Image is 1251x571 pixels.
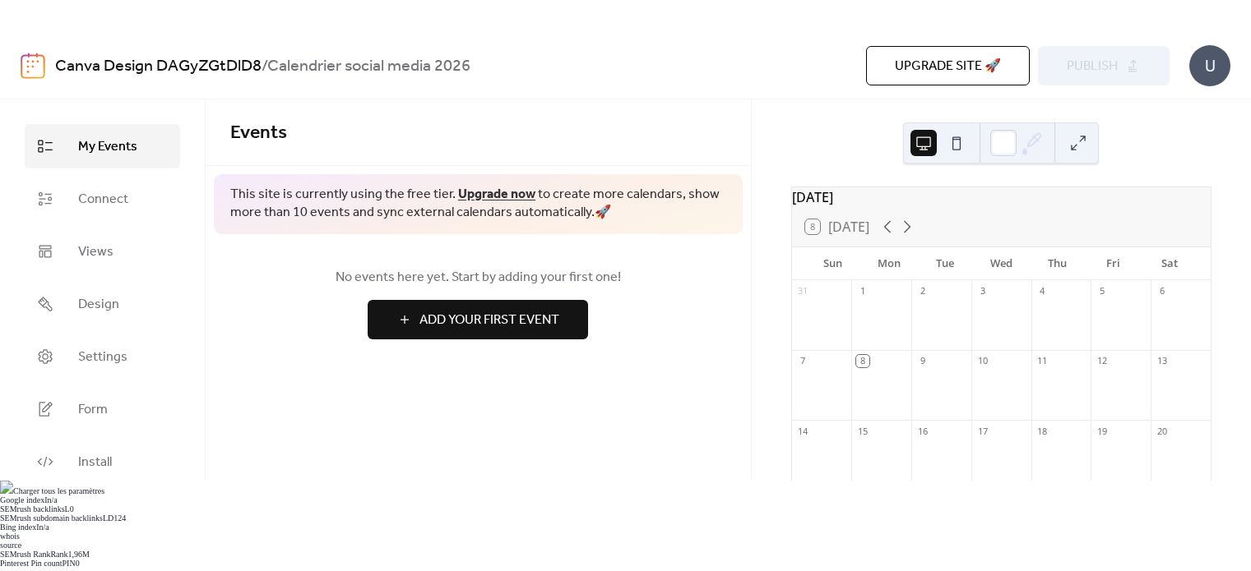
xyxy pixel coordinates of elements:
[230,300,726,339] a: Add Your First Event
[65,504,70,513] span: L
[1142,247,1198,280] div: Sat
[797,285,809,297] div: 31
[78,242,114,262] span: Views
[36,523,39,532] span: I
[916,355,929,367] div: 9
[78,400,108,420] span: Form
[1096,355,1108,367] div: 12
[267,51,470,82] b: Calendrier social media 2026
[114,513,126,523] a: 124
[856,285,869,297] div: 1
[419,311,559,330] span: Add Your First Event
[39,523,49,532] a: n/a
[78,295,119,315] span: Design
[368,300,588,339] button: Add Your First Event
[1036,425,1049,437] div: 18
[856,355,869,367] div: 8
[1189,45,1230,86] div: U
[792,187,1211,207] div: [DATE]
[861,247,917,280] div: Mon
[1096,425,1108,437] div: 19
[25,334,180,379] a: Settings
[976,355,989,367] div: 10
[48,495,58,504] a: n/a
[78,348,127,367] span: Settings
[916,285,929,297] div: 2
[1036,285,1049,297] div: 4
[55,51,262,82] a: Canva Design DAGyZGtDlD8
[973,247,1029,280] div: Wed
[76,559,80,568] a: 0
[976,285,989,297] div: 3
[230,115,287,151] span: Events
[25,124,180,168] a: My Events
[262,51,267,82] b: /
[25,387,180,431] a: Form
[866,46,1030,85] button: Upgrade site 🚀
[78,453,112,472] span: Install
[63,559,76,568] span: PIN
[1156,285,1168,297] div: 6
[1086,247,1142,280] div: Fri
[50,550,67,559] span: Rank
[78,190,128,210] span: Connect
[230,186,726,223] span: This site is currently using the free tier. to create more calendars, show more than 10 events an...
[70,504,74,513] a: 0
[917,247,973,280] div: Tue
[895,57,1001,76] span: Upgrade site 🚀
[458,182,535,207] a: Upgrade now
[25,229,180,274] a: Views
[1156,355,1168,367] div: 13
[797,425,809,437] div: 14
[1096,285,1108,297] div: 5
[68,550,90,559] a: 1,96M
[25,177,180,221] a: Connect
[44,495,47,504] span: I
[25,282,180,326] a: Design
[1036,355,1049,367] div: 11
[976,425,989,437] div: 17
[805,247,861,280] div: Sun
[13,486,104,495] span: Charger tous les paramètres
[230,268,726,288] span: No events here yet. Start by adding your first one!
[78,137,137,157] span: My Events
[1156,425,1168,437] div: 20
[25,440,180,484] a: Install
[103,513,114,523] span: LD
[916,425,929,437] div: 16
[21,53,45,79] img: logo
[1029,247,1085,280] div: Thu
[856,425,869,437] div: 15
[797,355,809,367] div: 7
